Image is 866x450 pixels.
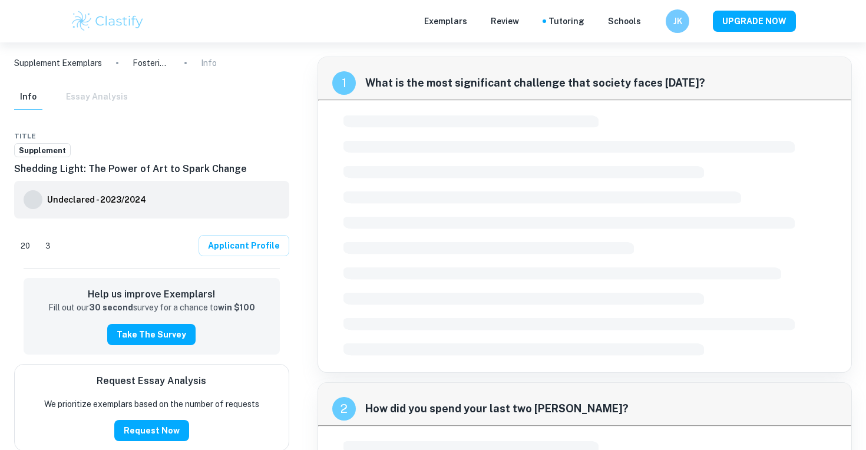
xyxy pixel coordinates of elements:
[332,71,356,95] div: recipe
[280,129,289,143] div: Report issue
[14,57,102,70] a: Supplement Exemplars
[14,240,37,252] span: 20
[14,131,36,141] span: Title
[424,15,467,28] p: Exemplars
[14,162,289,176] h6: Shedding Light: The Power of Art to Spark Change
[44,398,259,411] p: We prioritize exemplars based on the number of requests
[33,287,270,302] h6: Help us improve Exemplars!
[39,236,57,255] div: Dislike
[89,303,133,312] strong: 30 second
[650,18,656,24] button: Help and Feedback
[14,143,71,158] a: Supplement
[70,9,145,33] img: Clastify logo
[199,235,289,256] a: Applicant Profile
[548,15,584,28] a: Tutoring
[666,9,689,33] button: JK
[268,129,277,143] div: Bookmark
[107,324,196,345] button: Take the Survey
[365,75,838,91] span: What is the most significant challenge that society faces [DATE]?
[47,190,146,209] a: Undeclared - 2023/2024
[97,374,206,388] h6: Request Essay Analysis
[713,11,796,32] button: UPGRADE NOW
[608,15,641,28] a: Schools
[201,57,217,70] p: Info
[133,57,170,70] p: Fostering Open Discourse for Young Storytellers
[48,302,255,315] p: Fill out our survey for a chance to
[671,15,685,28] h6: JK
[14,236,37,255] div: Like
[39,240,57,252] span: 3
[332,397,356,421] div: recipe
[256,129,266,143] div: Share
[15,145,70,157] span: Supplement
[114,420,189,441] button: Request Now
[365,401,838,417] span: How did you spend your last two [PERSON_NAME]?
[491,15,519,28] p: Review
[218,303,255,312] strong: win $100
[14,84,42,110] button: Info
[47,193,146,206] h6: Undeclared - 2023/2024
